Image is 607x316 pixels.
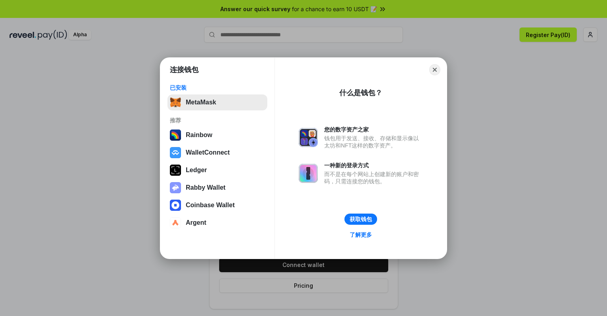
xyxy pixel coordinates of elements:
h1: 连接钱包 [170,65,198,75]
div: Argent [186,219,206,226]
div: 一种新的登录方式 [324,162,423,169]
img: svg+xml,%3Csvg%20width%3D%2228%22%20height%3D%2228%22%20viewBox%3D%220%200%2028%2028%22%20fill%3D... [170,147,181,158]
div: Rabby Wallet [186,184,226,191]
img: svg+xml,%3Csvg%20width%3D%22120%22%20height%3D%22120%22%20viewBox%3D%220%200%20120%20120%22%20fil... [170,130,181,141]
button: MetaMask [167,94,267,110]
button: Close [429,64,440,75]
img: svg+xml,%3Csvg%20xmlns%3D%22http%3A%2F%2Fwww.w3.org%2F2000%2Fsvg%22%20fill%3D%22none%22%20viewBox... [299,128,318,147]
img: svg+xml,%3Csvg%20xmlns%3D%22http%3A%2F%2Fwww.w3.org%2F2000%2Fsvg%22%20fill%3D%22none%22%20viewBox... [170,182,181,193]
div: 什么是钱包？ [339,88,382,98]
div: 而不是在每个网站上创建新的账户和密码，只需连接您的钱包。 [324,171,423,185]
div: 获取钱包 [350,216,372,223]
div: 了解更多 [350,231,372,238]
button: Ledger [167,162,267,178]
div: 您的数字资产之家 [324,126,423,133]
button: Argent [167,215,267,231]
div: Rainbow [186,132,212,139]
button: Rabby Wallet [167,180,267,196]
button: 获取钱包 [344,214,377,225]
button: WalletConnect [167,145,267,161]
img: svg+xml,%3Csvg%20fill%3D%22none%22%20height%3D%2233%22%20viewBox%3D%220%200%2035%2033%22%20width%... [170,97,181,108]
div: Ledger [186,167,207,174]
img: svg+xml,%3Csvg%20width%3D%2228%22%20height%3D%2228%22%20viewBox%3D%220%200%2028%2028%22%20fill%3D... [170,217,181,228]
a: 了解更多 [345,230,377,240]
div: 已安装 [170,84,265,91]
img: svg+xml,%3Csvg%20width%3D%2228%22%20height%3D%2228%22%20viewBox%3D%220%200%2028%2028%22%20fill%3D... [170,200,181,211]
div: Coinbase Wallet [186,202,235,209]
div: 钱包用于发送、接收、存储和显示像以太坊和NFT这样的数字资产。 [324,135,423,149]
button: Rainbow [167,127,267,143]
div: MetaMask [186,99,216,106]
img: svg+xml,%3Csvg%20xmlns%3D%22http%3A%2F%2Fwww.w3.org%2F2000%2Fsvg%22%20fill%3D%22none%22%20viewBox... [299,164,318,183]
button: Coinbase Wallet [167,197,267,213]
img: svg+xml,%3Csvg%20xmlns%3D%22http%3A%2F%2Fwww.w3.org%2F2000%2Fsvg%22%20width%3D%2228%22%20height%3... [170,165,181,176]
div: 推荐 [170,117,265,124]
div: WalletConnect [186,149,230,156]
